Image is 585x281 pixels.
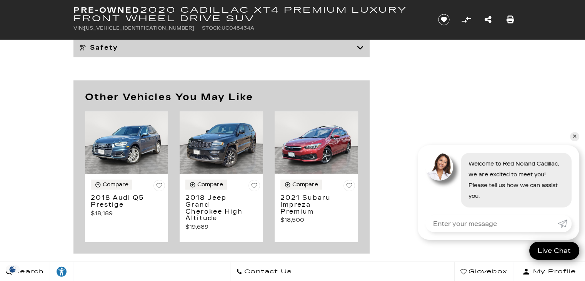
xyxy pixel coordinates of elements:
[435,13,452,26] button: Save vehicle
[91,194,165,219] a: 2018 Audi Q5 Prestige $18,189
[73,25,84,31] span: VIN:
[85,92,358,102] h2: Other Vehicles You May Like
[222,25,254,31] span: UC048434A
[4,265,22,273] section: Click to Open Cookie Consent Modal
[85,112,168,174] img: 2018 Audi Q5 Prestige
[185,222,260,232] p: $19,689
[280,215,355,226] p: $18,500
[275,112,358,174] img: 2021 Subaru Impreza Premium
[197,181,223,188] div: Compare
[425,153,453,181] img: Agent profile photo
[91,180,132,190] button: Compare Vehicle
[530,266,576,277] span: My Profile
[534,246,575,255] span: Live Chat
[185,194,245,221] h3: 2018 Jeep Grand Cherokee High Altitude
[248,180,260,196] button: Save Vehicle
[73,6,425,23] h1: 2020 Cadillac XT4 Premium Luxury Front Wheel Drive SUV
[91,194,150,208] h3: 2018 Audi Q5 Prestige
[50,262,73,281] a: Explore your accessibility options
[343,180,355,196] button: Save Vehicle
[513,262,585,281] button: Open user profile menu
[529,242,579,260] a: Live Chat
[280,194,340,215] h3: 2021 Subaru Impreza Premium
[180,112,263,174] img: 2018 Jeep Grand Cherokee High Altitude
[454,262,513,281] a: Glovebox
[280,180,322,190] button: Compare Vehicle
[507,14,514,25] a: Print this Pre-Owned 2020 Cadillac XT4 Premium Luxury Front Wheel Drive SUV
[103,181,128,188] div: Compare
[153,180,165,196] button: Save Vehicle
[461,153,572,207] div: Welcome to Red Noland Cadillac, we are excited to meet you! Please tell us how we can assist you.
[202,25,222,31] span: Stock:
[185,180,227,190] button: Compare Vehicle
[12,266,44,277] span: Search
[50,266,73,277] div: Explore your accessibility options
[485,14,492,25] a: Share this Pre-Owned 2020 Cadillac XT4 Premium Luxury Front Wheel Drive SUV
[84,25,194,31] span: [US_VEHICLE_IDENTIFICATION_NUMBER]
[280,194,355,226] a: 2021 Subaru Impreza Premium $18,500
[467,266,507,277] span: Glovebox
[292,181,318,188] div: Compare
[558,215,572,232] a: Submit
[460,14,472,25] button: Compare Vehicle
[4,265,22,273] img: Opt-Out Icon
[230,262,298,281] a: Contact Us
[425,215,558,232] input: Enter your message
[79,44,357,52] h3: Safety
[73,5,140,15] strong: Pre-Owned
[91,208,165,219] p: $18,189
[242,266,292,277] span: Contact Us
[185,194,260,232] a: 2018 Jeep Grand Cherokee High Altitude $19,689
